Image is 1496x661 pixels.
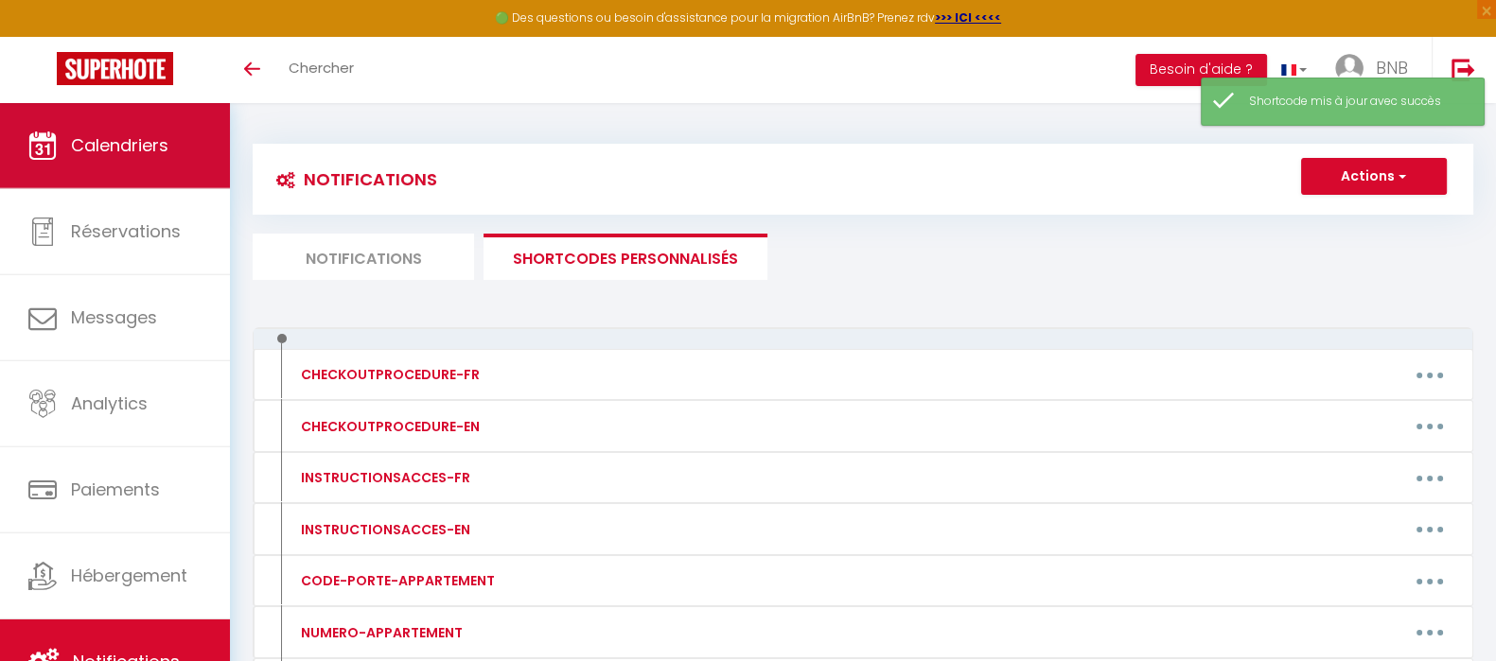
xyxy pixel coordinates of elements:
span: Calendriers [71,133,168,157]
div: CHECKOUTPROCEDURE-FR [296,364,480,385]
span: BNB [1376,56,1408,79]
span: Analytics [71,391,148,415]
img: ... [1335,54,1364,82]
button: Actions [1301,158,1447,196]
span: Paiements [71,478,160,501]
li: Notifications [253,234,474,280]
span: Messages [71,305,157,329]
div: INSTRUCTIONSACCES-FR [296,467,470,488]
div: Shortcode mis à jour avec succès [1249,93,1465,111]
button: Besoin d'aide ? [1135,54,1267,86]
div: NUMERO-APPARTEMENT [296,622,463,643]
h3: Notifications [267,158,437,200]
li: SHORTCODES PERSONNALISÉS [484,234,767,280]
a: >>> ICI <<<< [935,9,1001,26]
img: Super Booking [57,52,173,85]
div: CODE-PORTE-APPARTEMENT [296,570,495,591]
span: Réservations [71,219,181,243]
div: INSTRUCTIONSACCES-EN [296,519,470,540]
a: Chercher [274,37,368,103]
img: logout [1452,58,1475,81]
a: ... BNB [1321,37,1432,103]
div: CHECKOUTPROCEDURE-EN [296,416,480,437]
span: Hébergement [71,564,187,587]
span: Chercher [289,58,354,78]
